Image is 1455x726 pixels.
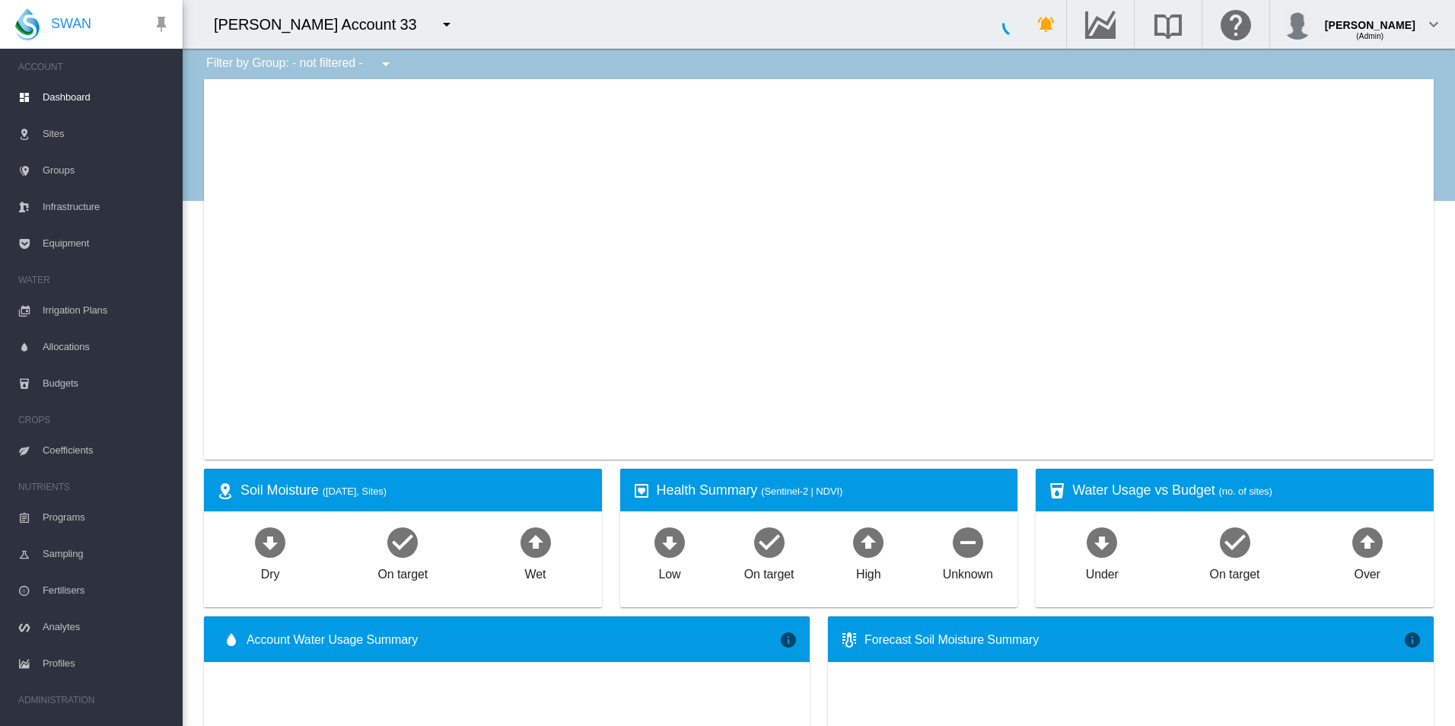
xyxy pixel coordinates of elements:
button: icon-menu-down [431,9,462,40]
span: (Sentinel-2 | NDVI) [761,486,842,497]
button: icon-menu-down [371,49,401,79]
md-icon: icon-cup-water [1048,482,1066,500]
md-icon: icon-information [1403,631,1422,649]
md-icon: icon-arrow-up-bold-circle [850,524,887,560]
div: On target [744,560,794,583]
img: SWAN-Landscape-Logo-Colour-drop.png [15,8,40,40]
span: ADMINISTRATION [18,688,170,712]
span: Groups [43,152,170,189]
md-icon: icon-water [222,631,240,649]
div: [PERSON_NAME] Account 33 [214,14,431,35]
div: On target [377,560,428,583]
div: Filter by Group: - not filtered - [195,49,406,79]
md-icon: icon-pin [152,15,170,33]
md-icon: icon-arrow-up-bold-circle [1349,524,1386,560]
div: Low [658,560,680,583]
span: Infrastructure [43,189,170,225]
span: Budgets [43,365,170,402]
span: Irrigation Plans [43,292,170,329]
div: Forecast Soil Moisture Summary [864,632,1403,648]
md-icon: Go to the Data Hub [1082,15,1119,33]
md-icon: icon-thermometer-lines [840,631,858,649]
div: High [856,560,881,583]
div: Under [1086,560,1119,583]
div: Dry [261,560,280,583]
span: Dashboard [43,79,170,116]
span: Sampling [43,536,170,572]
div: Unknown [943,560,993,583]
button: icon-bell-ring [1031,9,1062,40]
span: NUTRIENTS [18,475,170,499]
span: ACCOUNT [18,55,170,79]
span: SWAN [51,14,91,33]
md-icon: Search the knowledge base [1150,15,1186,33]
md-icon: icon-heart-box-outline [632,482,651,500]
span: Programs [43,499,170,536]
span: Coefficients [43,432,170,469]
md-icon: icon-menu-down [438,15,456,33]
span: CROPS [18,408,170,432]
md-icon: icon-checkbox-marked-circle [384,524,421,560]
span: Profiles [43,645,170,682]
span: (Admin) [1356,32,1383,40]
div: On target [1210,560,1260,583]
span: Equipment [43,225,170,262]
md-icon: icon-bell-ring [1037,15,1055,33]
md-icon: icon-arrow-up-bold-circle [517,524,554,560]
span: WATER [18,268,170,292]
md-icon: icon-minus-circle [950,524,986,560]
div: Health Summary [657,481,1006,500]
md-icon: icon-checkbox-marked-circle [1217,524,1253,560]
span: Analytes [43,609,170,645]
md-icon: icon-chevron-down [1425,15,1443,33]
div: Over [1355,560,1380,583]
md-icon: icon-arrow-down-bold-circle [1084,524,1120,560]
span: Account Water Usage Summary [247,632,779,648]
md-icon: Click here for help [1218,15,1254,33]
md-icon: icon-map-marker-radius [216,482,234,500]
md-icon: icon-checkbox-marked-circle [751,524,788,560]
md-icon: icon-arrow-down-bold-circle [252,524,288,560]
md-icon: icon-arrow-down-bold-circle [651,524,688,560]
span: Allocations [43,329,170,365]
div: Soil Moisture [240,481,590,500]
img: profile.jpg [1282,9,1313,40]
span: ([DATE], Sites) [323,486,387,497]
div: [PERSON_NAME] [1325,11,1415,27]
md-icon: icon-information [779,631,798,649]
span: (no. of sites) [1219,486,1272,497]
md-icon: icon-menu-down [377,55,395,73]
div: Wet [525,560,546,583]
span: Fertilisers [43,572,170,609]
div: Water Usage vs Budget [1072,481,1422,500]
span: Sites [43,116,170,152]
